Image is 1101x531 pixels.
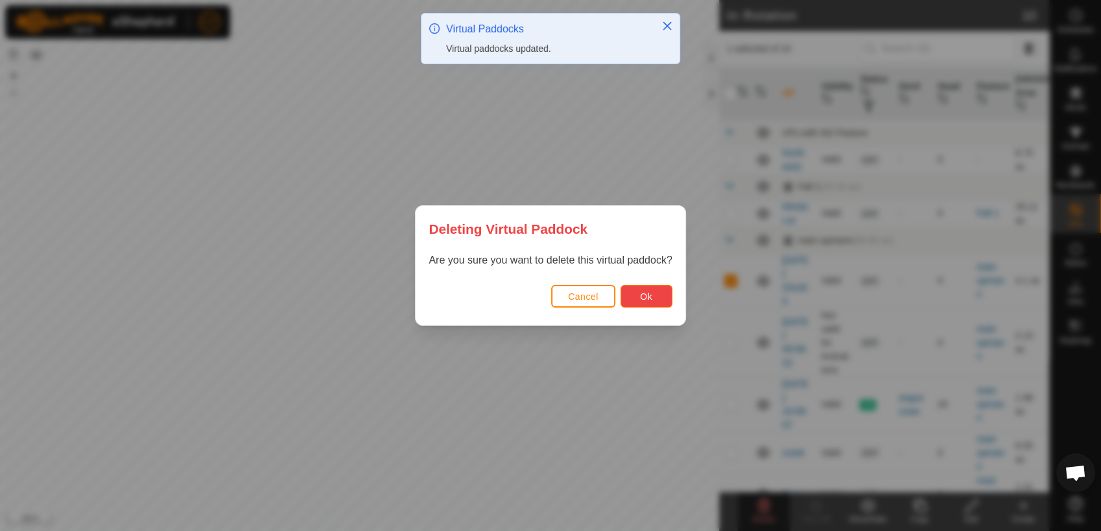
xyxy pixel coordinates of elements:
p: Are you sure you want to delete this virtual paddock? [429,253,672,268]
div: Open chat [1056,453,1095,492]
span: Ok [640,291,652,302]
button: Close [658,17,676,35]
button: Cancel [551,285,615,308]
span: Cancel [568,291,598,302]
div: Virtual Paddocks [446,21,648,37]
button: Ok [621,285,672,308]
span: Deleting Virtual Paddock [429,219,587,239]
div: Virtual paddocks updated. [446,42,648,56]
